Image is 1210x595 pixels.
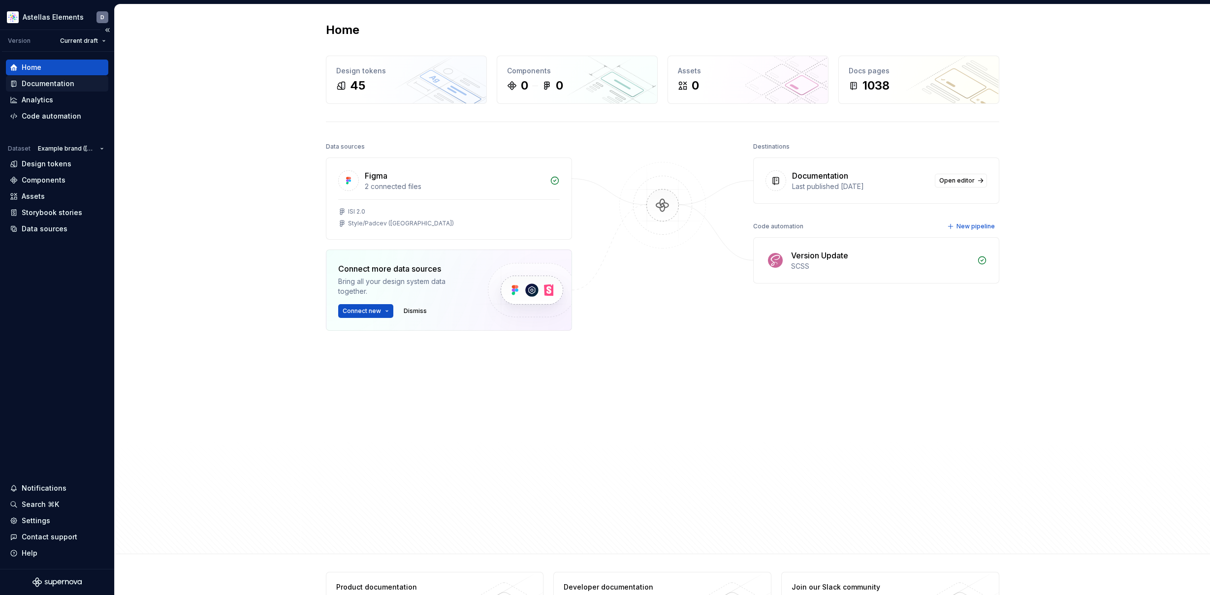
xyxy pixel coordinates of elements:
[23,12,84,22] div: Astellas Elements
[326,157,572,240] a: Figma2 connected filesISI 2.0Style/Padcev ([GEOGRAPHIC_DATA])
[22,500,59,509] div: Search ⌘K
[22,516,50,526] div: Settings
[7,11,19,23] img: b2369ad3-f38c-46c1-b2a2-f2452fdbdcd2.png
[6,205,108,220] a: Storybook stories
[326,56,487,104] a: Design tokens45
[6,513,108,529] a: Settings
[8,145,31,153] div: Dataset
[22,95,53,105] div: Analytics
[100,23,114,37] button: Collapse sidebar
[22,191,45,201] div: Assets
[33,142,108,156] button: Example brand ([GEOGRAPHIC_DATA])
[326,22,359,38] h2: Home
[22,79,74,89] div: Documentation
[792,182,929,191] div: Last published [DATE]
[22,63,41,72] div: Home
[22,224,67,234] div: Data sources
[100,13,104,21] div: D
[849,66,989,76] div: Docs pages
[6,545,108,561] button: Help
[365,170,387,182] div: Figma
[692,78,699,94] div: 0
[404,307,427,315] span: Dismiss
[2,6,112,28] button: Astellas ElementsD
[338,277,471,296] div: Bring all your design system data together.
[6,76,108,92] a: Documentation
[6,480,108,496] button: Notifications
[753,219,803,233] div: Code automation
[32,577,82,587] svg: Supernova Logo
[556,78,563,94] div: 0
[338,304,393,318] button: Connect new
[22,483,66,493] div: Notifications
[564,582,707,592] div: Developer documentation
[956,222,995,230] span: New pipeline
[6,529,108,545] button: Contact support
[792,170,848,182] div: Documentation
[22,208,82,218] div: Storybook stories
[6,108,108,124] a: Code automation
[343,307,381,315] span: Connect new
[791,261,971,271] div: SCSS
[678,66,818,76] div: Assets
[6,156,108,172] a: Design tokens
[22,111,81,121] div: Code automation
[6,60,108,75] a: Home
[336,66,477,76] div: Design tokens
[792,582,935,592] div: Join our Slack community
[22,159,71,169] div: Design tokens
[935,174,987,188] a: Open editor
[326,140,365,154] div: Data sources
[38,145,96,153] span: Example brand ([GEOGRAPHIC_DATA])
[22,548,37,558] div: Help
[6,92,108,108] a: Analytics
[60,37,98,45] span: Current draft
[348,208,365,216] div: ISI 2.0
[338,263,471,275] div: Connect more data sources
[399,304,431,318] button: Dismiss
[6,221,108,237] a: Data sources
[8,37,31,45] div: Version
[838,56,999,104] a: Docs pages1038
[6,188,108,204] a: Assets
[791,250,848,261] div: Version Update
[365,182,544,191] div: 2 connected files
[56,34,110,48] button: Current draft
[939,177,975,185] span: Open editor
[6,172,108,188] a: Components
[668,56,828,104] a: Assets0
[944,219,999,233] button: New pipeline
[521,78,528,94] div: 0
[862,78,890,94] div: 1038
[497,56,658,104] a: Components00
[507,66,647,76] div: Components
[753,140,790,154] div: Destinations
[22,532,77,542] div: Contact support
[22,175,65,185] div: Components
[336,582,479,592] div: Product documentation
[348,219,454,227] div: Style/Padcev ([GEOGRAPHIC_DATA])
[350,78,365,94] div: 45
[6,497,108,512] button: Search ⌘K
